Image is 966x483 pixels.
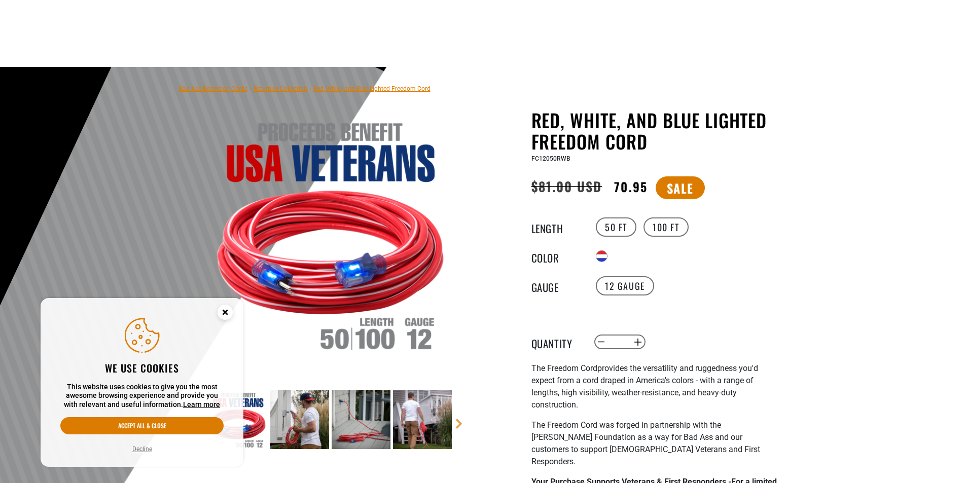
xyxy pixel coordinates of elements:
span: Sale [656,176,705,199]
p: The Freedom Cord was forged in partnership with the [PERSON_NAME] Foundation as a way for Bad Ass... [531,419,780,468]
button: Decline [129,444,155,454]
aside: Cookie Consent [41,298,243,467]
span: provides the versatility and ruggedness you'd expect from a cord draped in America's colors - wit... [531,363,758,410]
p: This website uses cookies to give you the most awesome browsing experience and provide you with r... [60,383,224,410]
legend: Color [531,250,582,263]
span: › [249,85,252,92]
a: Learn more [183,400,220,408]
span: › [309,85,311,92]
s: $81.00 USD [531,176,602,196]
p: The Freedom Cord [531,362,780,411]
nav: breadcrumbs [179,82,431,94]
a: Bad Ass Extension Cords [179,85,247,92]
span: 70.95 [614,177,647,196]
label: 100 FT [643,217,689,237]
legend: Length [531,220,582,234]
span: Red, White, and Blue Lighted Freedom Cord [313,85,431,92]
label: Quantity [531,336,582,349]
legend: Gauge [531,279,582,292]
label: 50 FT [596,217,636,237]
button: Accept all & close [60,417,224,434]
h1: Red, White, and Blue Lighted Freedom Cord [531,109,780,152]
label: 12 Gauge [596,276,654,295]
a: Return to Collection [254,85,307,92]
h2: We use cookies [60,361,224,375]
a: Next [454,419,464,429]
span: FC12050RWB [531,155,570,162]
